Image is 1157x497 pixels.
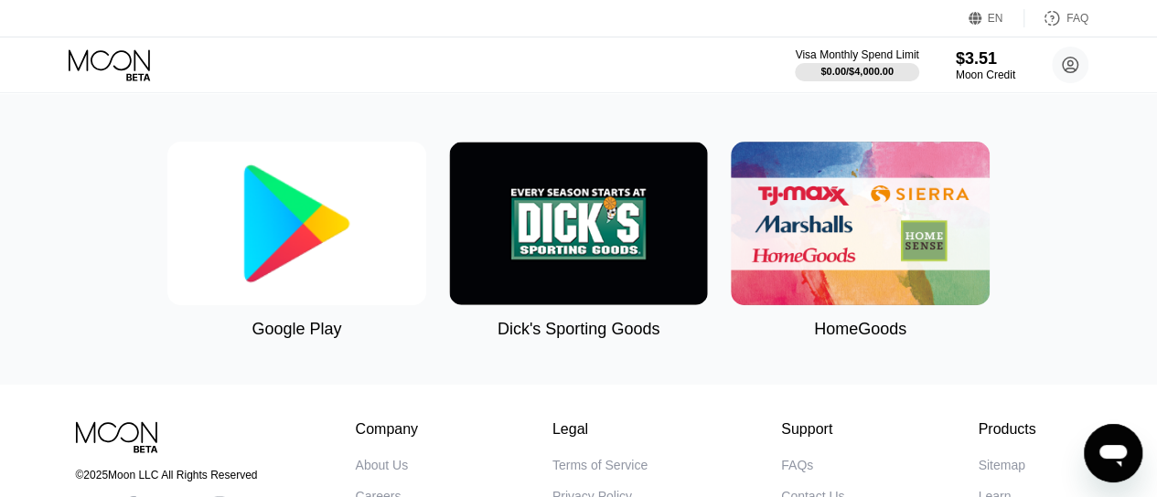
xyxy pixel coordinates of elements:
[988,12,1003,25] div: EN
[781,458,813,472] div: FAQs
[969,9,1024,27] div: EN
[978,421,1035,438] div: Products
[356,421,419,438] div: Company
[498,320,660,339] div: Dick's Sporting Goods
[956,49,1015,69] div: $3.51
[552,458,648,472] div: Terms of Service
[978,458,1024,472] div: Sitemap
[956,69,1015,81] div: Moon Credit
[552,421,648,438] div: Legal
[781,421,844,438] div: Support
[820,66,894,77] div: $0.00 / $4,000.00
[795,48,918,61] div: Visa Monthly Spend Limit
[356,458,409,472] div: About Us
[1084,424,1142,482] iframe: Button to launch messaging window
[1024,9,1088,27] div: FAQ
[956,49,1015,81] div: $3.51Moon Credit
[795,48,918,81] div: Visa Monthly Spend Limit$0.00/$4,000.00
[814,320,906,339] div: HomeGoods
[252,320,341,339] div: Google Play
[1066,12,1088,25] div: FAQ
[76,469,273,481] div: © 2025 Moon LLC All Rights Reserved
